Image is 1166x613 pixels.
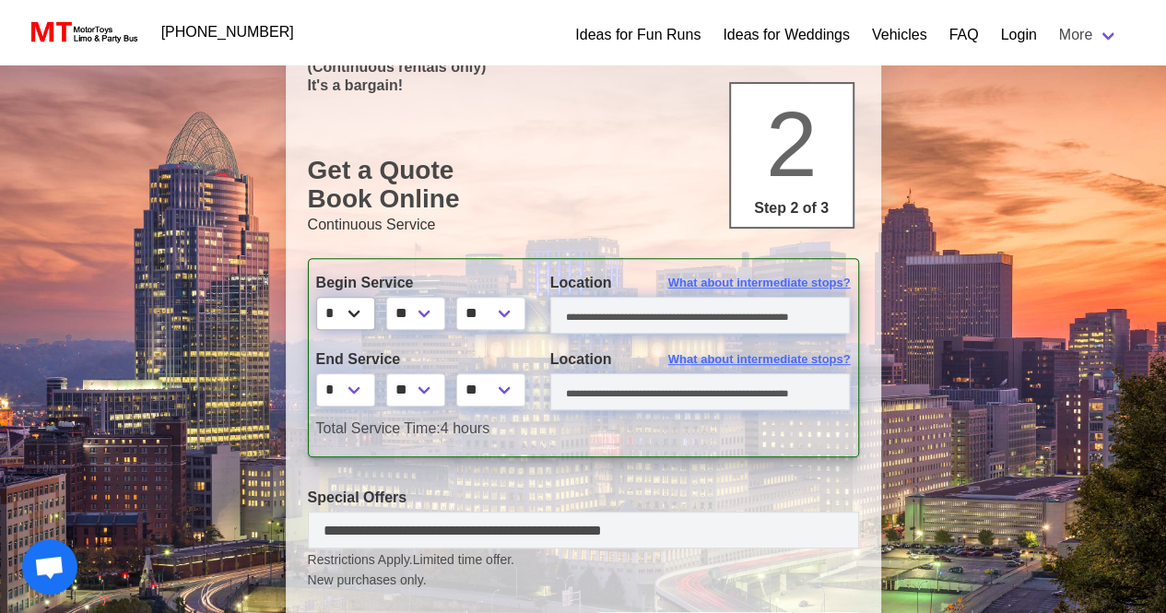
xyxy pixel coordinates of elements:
[308,571,859,590] span: New purchases only.
[1048,17,1129,53] a: More
[872,24,927,46] a: Vehicles
[22,539,77,595] a: Open chat
[575,24,701,46] a: Ideas for Fun Runs
[308,58,859,76] p: (Continuous rentals only)
[308,214,859,236] p: Continuous Service
[766,92,818,195] span: 2
[308,487,859,509] label: Special Offers
[302,418,865,440] div: 4 hours
[550,275,612,290] span: Location
[308,156,859,214] h1: Get a Quote Book Online
[668,350,851,369] span: What about intermediate stops?
[1000,24,1036,46] a: Login
[308,77,859,94] p: It's a bargain!
[316,420,441,436] span: Total Service Time:
[308,552,859,590] small: Restrictions Apply.
[723,24,850,46] a: Ideas for Weddings
[26,19,139,45] img: MotorToys Logo
[316,272,523,294] label: Begin Service
[150,14,305,51] a: [PHONE_NUMBER]
[668,274,851,292] span: What about intermediate stops?
[948,24,978,46] a: FAQ
[413,550,514,570] span: Limited time offer.
[550,351,612,367] span: Location
[316,348,523,371] label: End Service
[738,197,845,219] p: Step 2 of 3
